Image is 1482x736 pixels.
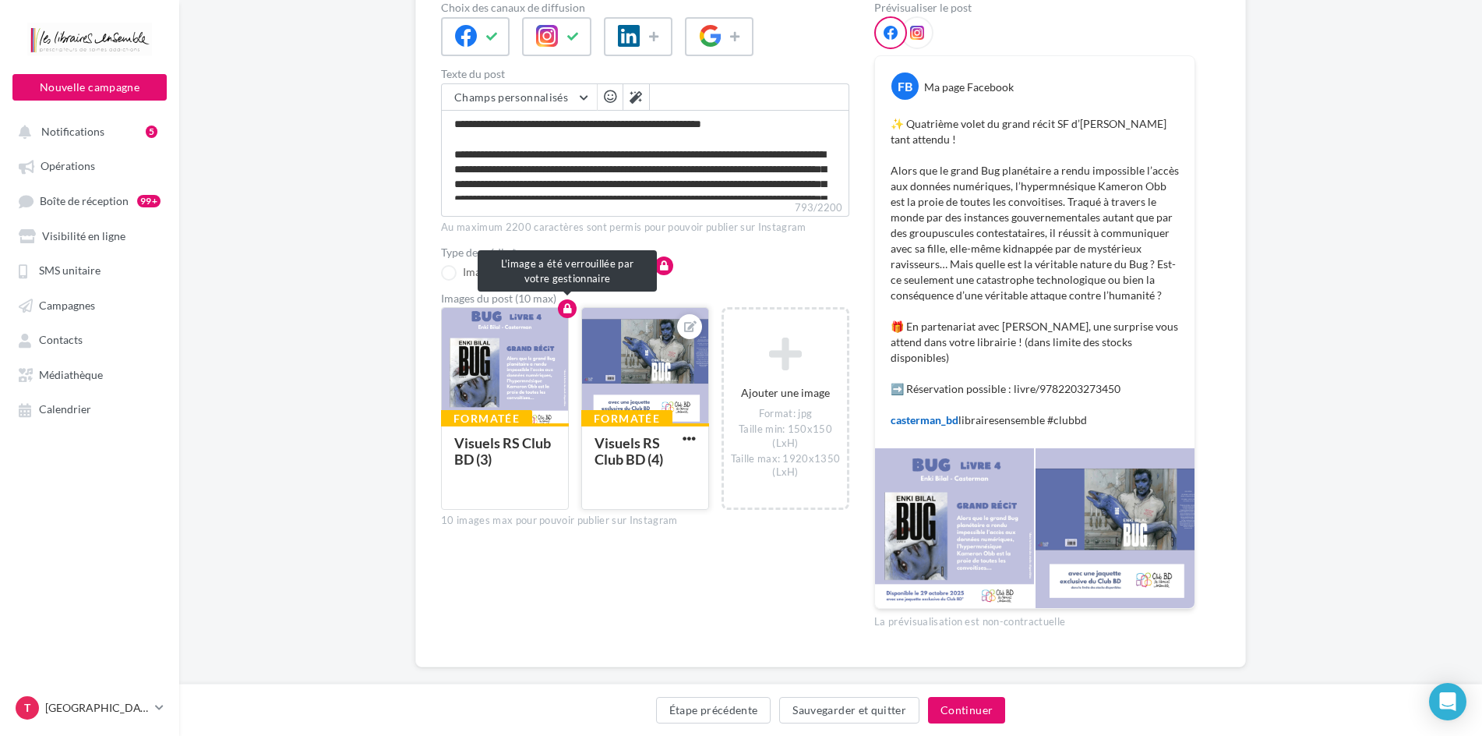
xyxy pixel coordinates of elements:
[441,69,849,80] label: Texte du post
[656,697,771,724] button: Étape précédente
[45,700,149,716] p: [GEOGRAPHIC_DATA]
[39,264,101,278] span: SMS unitaire
[1429,683,1466,720] div: Open Intercom Messenger
[41,125,104,138] span: Notifications
[39,334,83,347] span: Contacts
[441,514,849,528] div: 10 images max pour pouvoir publier sur Instagram
[24,700,30,716] span: T
[41,160,95,173] span: Opérations
[9,395,170,423] a: Calendrier
[9,360,170,388] a: Médiathèque
[9,186,170,215] a: Boîte de réception99+
[9,221,170,249] a: Visibilité en ligne
[924,80,1014,95] div: Ma page Facebook
[9,256,170,284] a: SMS unitaire
[441,247,849,258] label: Type de média *
[779,697,919,724] button: Sauvegarder et quitter
[891,413,958,426] span: casterman_bd
[891,73,919,100] div: FB
[9,325,170,353] a: Contacts
[146,126,157,138] div: 5
[39,403,91,416] span: Calendrier
[891,116,1179,428] p: ✨ Quatrième volet du grand récit SF d’[PERSON_NAME] tant attendu ! Alors que le grand Bug planéta...
[441,2,849,13] label: Choix des canaux de diffusion
[581,410,672,427] div: Formatée
[42,229,125,242] span: Visibilité en ligne
[12,74,167,101] button: Nouvelle campagne
[12,693,167,723] a: T [GEOGRAPHIC_DATA]
[137,195,161,207] div: 99+
[441,410,532,427] div: Formatée
[442,84,597,111] button: Champs personnalisés
[454,90,568,104] span: Champs personnalisés
[9,117,164,145] button: Notifications 5
[39,299,95,312] span: Campagnes
[40,194,129,207] span: Boîte de réception
[595,434,663,468] div: Visuels RS Club BD (4)
[874,2,1195,13] div: Prévisualiser le post
[441,293,849,304] div: Images du post (10 max)
[9,151,170,179] a: Opérations
[478,250,657,292] div: L'image a été verrouillée par votre gestionnaire
[454,434,551,468] div: Visuels RS Club BD (3)
[39,368,103,381] span: Médiathèque
[9,291,170,319] a: Campagnes
[441,221,849,235] div: Au maximum 2200 caractères sont permis pour pouvoir publier sur Instagram
[441,200,849,217] label: 793/2200
[928,697,1005,724] button: Continuer
[874,609,1195,629] div: La prévisualisation est non-contractuelle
